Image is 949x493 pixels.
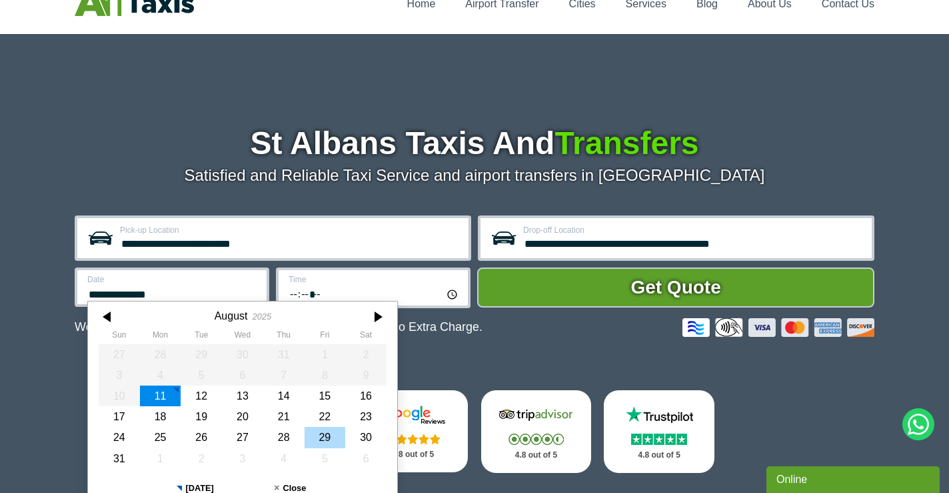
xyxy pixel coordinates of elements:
[222,330,263,344] th: Wednesday
[345,448,387,469] div: 06 September 2025
[345,386,387,406] div: 16 August 2025
[618,447,700,464] p: 4.8 out of 5
[305,344,346,365] div: 01 August 2025
[181,386,222,406] div: 12 August 2025
[140,386,181,406] div: 11 August 2025
[373,405,453,425] img: Google
[99,448,140,469] div: 31 August 2025
[140,427,181,448] div: 25 August 2025
[345,365,387,386] div: 09 August 2025
[263,448,305,469] div: 04 September 2025
[181,330,222,344] th: Tuesday
[554,125,698,161] span: Transfers
[181,406,222,427] div: 19 August 2025
[345,330,387,344] th: Saturday
[222,406,263,427] div: 20 August 2025
[263,386,305,406] div: 14 August 2025
[87,276,259,284] label: Date
[481,390,592,473] a: Tripadvisor Stars 4.8 out of 5
[604,390,714,473] a: Trustpilot Stars 4.8 out of 5
[120,226,461,234] label: Pick-up Location
[358,390,469,472] a: Google Stars 4.8 out of 5
[682,318,874,337] img: Credit And Debit Cards
[263,344,305,365] div: 31 July 2025
[140,448,181,469] div: 01 September 2025
[496,405,576,425] img: Tripadvisor
[263,406,305,427] div: 21 August 2025
[263,427,305,448] div: 28 August 2025
[305,365,346,386] div: 08 August 2025
[99,427,140,448] div: 24 August 2025
[305,448,346,469] div: 05 September 2025
[523,226,864,234] label: Drop-off Location
[181,344,222,365] div: 29 July 2025
[99,330,140,344] th: Sunday
[305,330,346,344] th: Friday
[477,268,874,308] button: Get Quote
[222,365,263,386] div: 06 August 2025
[305,406,346,427] div: 22 August 2025
[508,434,564,445] img: Stars
[75,320,482,334] p: We Now Accept Card & Contactless Payment In
[631,434,687,445] img: Stars
[330,320,482,334] span: The Car at No Extra Charge.
[75,127,874,159] h1: St Albans Taxis And
[99,344,140,365] div: 27 July 2025
[345,406,387,427] div: 23 August 2025
[99,365,140,386] div: 03 August 2025
[766,464,942,493] iframe: chat widget
[619,405,699,425] img: Trustpilot
[289,276,460,284] label: Time
[263,330,305,344] th: Thursday
[215,310,248,322] div: August
[140,344,181,365] div: 28 July 2025
[140,365,181,386] div: 04 August 2025
[99,386,140,406] div: 10 August 2025
[385,434,441,444] img: Stars
[181,448,222,469] div: 02 September 2025
[222,386,263,406] div: 13 August 2025
[140,330,181,344] th: Monday
[222,448,263,469] div: 03 September 2025
[181,427,222,448] div: 26 August 2025
[222,344,263,365] div: 30 July 2025
[345,427,387,448] div: 30 August 2025
[140,406,181,427] div: 18 August 2025
[345,344,387,365] div: 02 August 2025
[181,365,222,386] div: 05 August 2025
[373,446,454,463] p: 4.8 out of 5
[253,312,271,322] div: 2025
[99,406,140,427] div: 17 August 2025
[305,386,346,406] div: 15 August 2025
[222,427,263,448] div: 27 August 2025
[263,365,305,386] div: 07 August 2025
[496,447,577,464] p: 4.8 out of 5
[75,166,874,185] p: Satisfied and Reliable Taxi Service and airport transfers in [GEOGRAPHIC_DATA]
[305,427,346,448] div: 29 August 2025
